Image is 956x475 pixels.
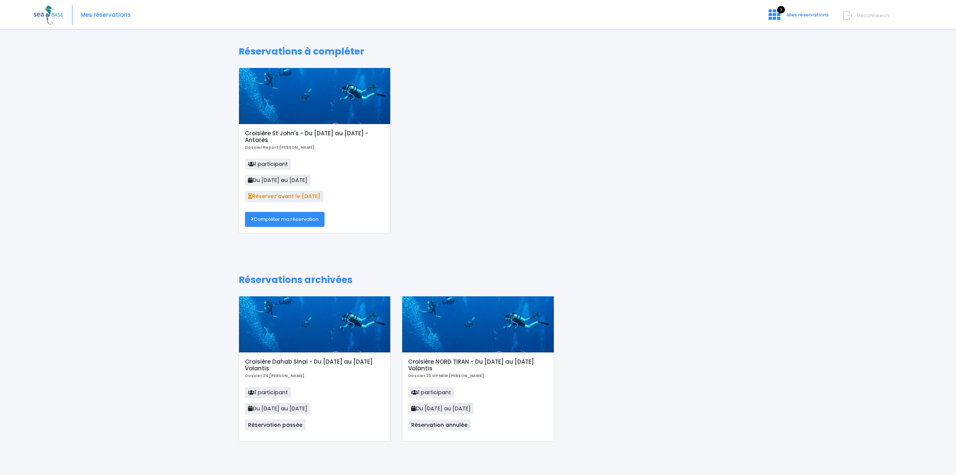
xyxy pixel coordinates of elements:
[245,212,325,227] a: Compléter ma réservation
[787,11,829,18] span: Mes réservations
[245,145,314,150] b: Dossier Report [PERSON_NAME]
[408,403,474,414] span: Du [DATE] au [DATE]
[245,373,304,379] b: Dossier 24 [PERSON_NAME]
[245,158,291,170] span: 1 participant
[408,387,454,398] span: 1 participant
[777,6,785,13] span: 3
[245,175,310,186] span: Du [DATE] au [DATE]
[245,130,384,144] h5: Croisière St John's - Du [DATE] au [DATE] - Antarès
[245,358,384,372] h5: Croisière Dahab Sinai - Du [DATE] au [DATE] Volantis
[408,358,547,372] h5: Croisière NORD TIRAN - Du [DATE] au [DATE] Volantis
[245,403,310,414] span: Du [DATE] au [DATE]
[245,387,291,398] span: 1 participant
[239,46,718,57] h1: Réservations à compléter
[763,14,833,21] a: 3 Mes réservations
[408,419,471,431] span: Réservation annulée
[408,373,484,379] b: Dossier 25 GP NEW [PERSON_NAME]
[857,12,889,19] span: Déconnexion
[239,274,718,286] h1: Réservations archivées
[245,419,305,431] span: Réservation passée
[245,191,323,202] span: Réservez avant le [DATE]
